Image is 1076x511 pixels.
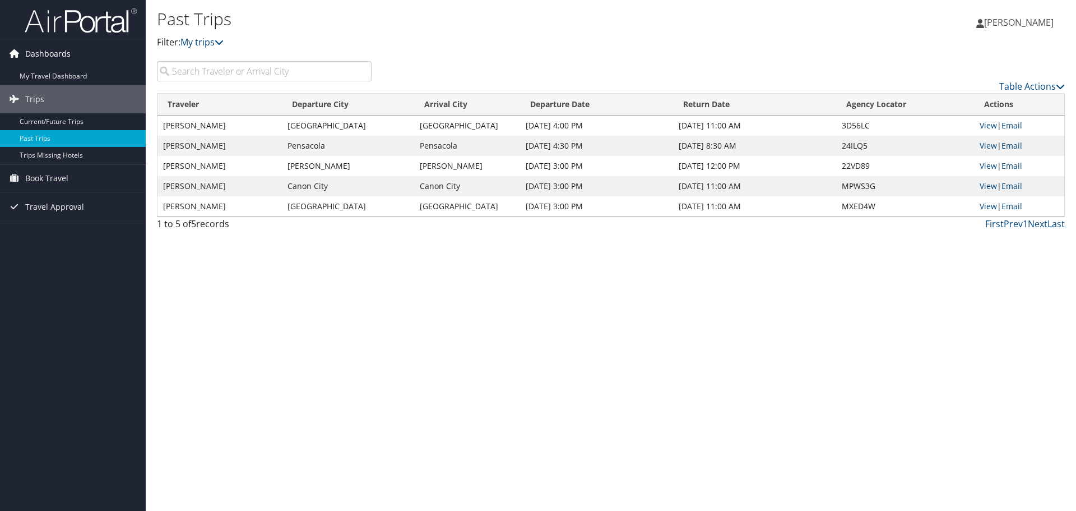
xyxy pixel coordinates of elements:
[1047,218,1065,230] a: Last
[673,116,836,136] td: [DATE] 11:00 AM
[157,116,282,136] td: [PERSON_NAME]
[414,94,520,116] th: Arrival City: activate to sort column ascending
[980,120,997,131] a: View
[520,156,673,176] td: [DATE] 3:00 PM
[974,94,1064,116] th: Actions
[836,176,973,196] td: MPWS3G
[520,136,673,156] td: [DATE] 4:30 PM
[836,196,973,217] td: MXED4W
[836,94,973,116] th: Agency Locator: activate to sort column ascending
[25,85,44,113] span: Trips
[520,116,673,136] td: [DATE] 4:00 PM
[1001,181,1022,191] a: Email
[414,196,520,217] td: [GEOGRAPHIC_DATA]
[180,36,224,48] a: My trips
[836,116,973,136] td: 3D56LC
[414,116,520,136] td: [GEOGRAPHIC_DATA]
[999,80,1065,93] a: Table Actions
[282,176,415,196] td: Canon City
[282,94,415,116] th: Departure City: activate to sort column ascending
[414,136,520,156] td: Pensacola
[974,156,1064,176] td: |
[25,40,71,68] span: Dashboards
[673,156,836,176] td: [DATE] 12:00 PM
[157,94,282,116] th: Traveler: activate to sort column ascending
[520,176,673,196] td: [DATE] 3:00 PM
[157,35,762,50] p: Filter:
[976,6,1065,39] a: [PERSON_NAME]
[974,116,1064,136] td: |
[836,156,973,176] td: 22VD89
[25,7,137,34] img: airportal-logo.png
[980,160,997,171] a: View
[673,176,836,196] td: [DATE] 11:00 AM
[157,136,282,156] td: [PERSON_NAME]
[974,196,1064,217] td: |
[157,7,762,31] h1: Past Trips
[980,181,997,191] a: View
[414,156,520,176] td: [PERSON_NAME]
[1001,120,1022,131] a: Email
[1023,218,1028,230] a: 1
[1001,201,1022,211] a: Email
[282,196,415,217] td: [GEOGRAPHIC_DATA]
[157,217,372,236] div: 1 to 5 of records
[985,218,1004,230] a: First
[520,196,673,217] td: [DATE] 3:00 PM
[980,140,997,151] a: View
[282,156,415,176] td: [PERSON_NAME]
[984,16,1054,29] span: [PERSON_NAME]
[974,176,1064,196] td: |
[836,136,973,156] td: 24ILQ5
[974,136,1064,156] td: |
[157,156,282,176] td: [PERSON_NAME]
[520,94,673,116] th: Departure Date: activate to sort column ascending
[980,201,997,211] a: View
[414,176,520,196] td: Canon City
[157,61,372,81] input: Search Traveler or Arrival City
[25,164,68,192] span: Book Travel
[673,196,836,217] td: [DATE] 11:00 AM
[25,193,84,221] span: Travel Approval
[673,136,836,156] td: [DATE] 8:30 AM
[191,218,196,230] span: 5
[157,196,282,217] td: [PERSON_NAME]
[1004,218,1023,230] a: Prev
[1001,160,1022,171] a: Email
[157,176,282,196] td: [PERSON_NAME]
[1028,218,1047,230] a: Next
[673,94,836,116] th: Return Date: activate to sort column ascending
[282,136,415,156] td: Pensacola
[1001,140,1022,151] a: Email
[282,116,415,136] td: [GEOGRAPHIC_DATA]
